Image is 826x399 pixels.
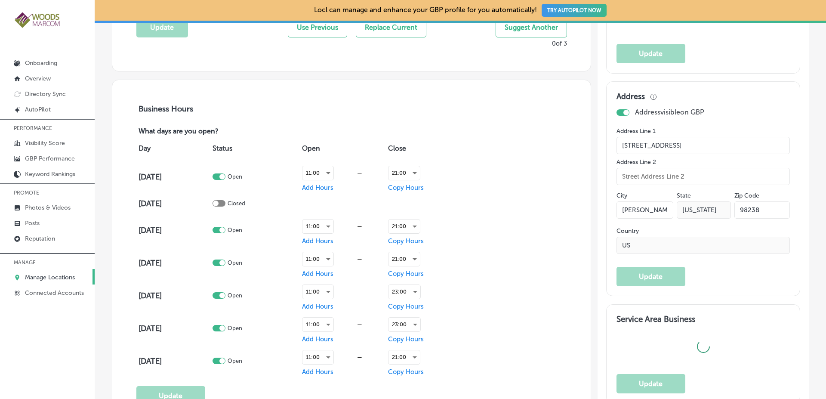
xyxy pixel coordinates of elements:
[302,166,333,180] div: 11:00
[616,44,685,63] button: Update
[302,335,333,343] span: Add Hours
[139,172,211,182] h4: [DATE]
[616,374,685,393] button: Update
[139,356,211,366] h4: [DATE]
[228,292,242,299] p: Open
[386,136,459,161] th: Close
[542,4,607,17] button: TRY AUTOPILOT NOW
[136,104,567,114] h3: Business Hours
[616,92,645,101] h3: Address
[334,321,386,328] div: —
[552,40,567,47] p: 0 of 3
[25,235,55,242] p: Reputation
[288,17,347,37] button: Use Previous
[496,17,567,37] button: Suggest Another
[616,158,790,166] label: Address Line 2
[228,173,242,180] p: Open
[734,192,759,199] label: Zip Code
[136,136,211,161] th: Day
[302,303,333,310] span: Add Hours
[302,318,333,331] div: 11:00
[334,288,386,295] div: —
[388,270,424,278] span: Copy Hours
[210,136,300,161] th: Status
[388,350,420,364] div: 21:00
[616,237,790,254] input: Country
[334,256,386,262] div: —
[388,303,424,310] span: Copy Hours
[139,291,211,300] h4: [DATE]
[139,199,211,208] h4: [DATE]
[228,227,242,233] p: Open
[388,237,424,245] span: Copy Hours
[25,274,75,281] p: Manage Locations
[25,139,65,147] p: Visibility Score
[139,324,211,333] h4: [DATE]
[616,314,790,327] h3: Service Area Business
[228,358,242,364] p: Open
[388,252,420,266] div: 21:00
[136,127,280,136] p: What days are you open?
[25,106,51,113] p: AutoPilot
[734,201,790,219] input: Zip Code
[302,350,333,364] div: 11:00
[302,368,333,376] span: Add Hours
[616,227,790,235] label: Country
[616,127,790,135] label: Address Line 1
[302,220,333,233] div: 11:00
[300,136,386,161] th: Open
[228,200,245,207] p: Closed
[139,258,211,268] h4: [DATE]
[388,220,420,233] div: 21:00
[677,192,691,199] label: State
[302,237,333,245] span: Add Hours
[388,285,420,299] div: 23:00
[25,59,57,67] p: Onboarding
[302,252,333,266] div: 11:00
[14,11,61,29] img: 4a29b66a-e5ec-43cd-850c-b989ed1601aaLogo_Horizontal_BerryOlive_1000.jpg
[25,204,71,211] p: Photos & Videos
[334,170,386,176] div: —
[302,270,333,278] span: Add Hours
[136,17,188,37] button: Update
[616,267,685,286] button: Update
[334,223,386,229] div: —
[677,201,731,219] input: NY
[388,335,424,343] span: Copy Hours
[139,226,211,235] h4: [DATE]
[25,220,40,227] p: Posts
[616,201,673,219] input: City
[334,354,386,360] div: —
[228,260,242,266] p: Open
[302,184,333,192] span: Add Hours
[635,108,704,116] p: Address visible on GBP
[388,184,424,192] span: Copy Hours
[25,75,51,82] p: Overview
[25,90,66,98] p: Directory Sync
[616,168,790,185] input: Street Address Line 2
[616,137,790,154] input: Street Address Line 1
[388,166,420,180] div: 21:00
[388,318,420,331] div: 23:00
[356,17,426,37] button: Replace Current
[25,170,75,178] p: Keyword Rankings
[25,289,84,297] p: Connected Accounts
[616,192,627,199] label: City
[25,155,75,162] p: GBP Performance
[302,285,333,299] div: 11:00
[388,368,424,376] span: Copy Hours
[228,325,242,331] p: Open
